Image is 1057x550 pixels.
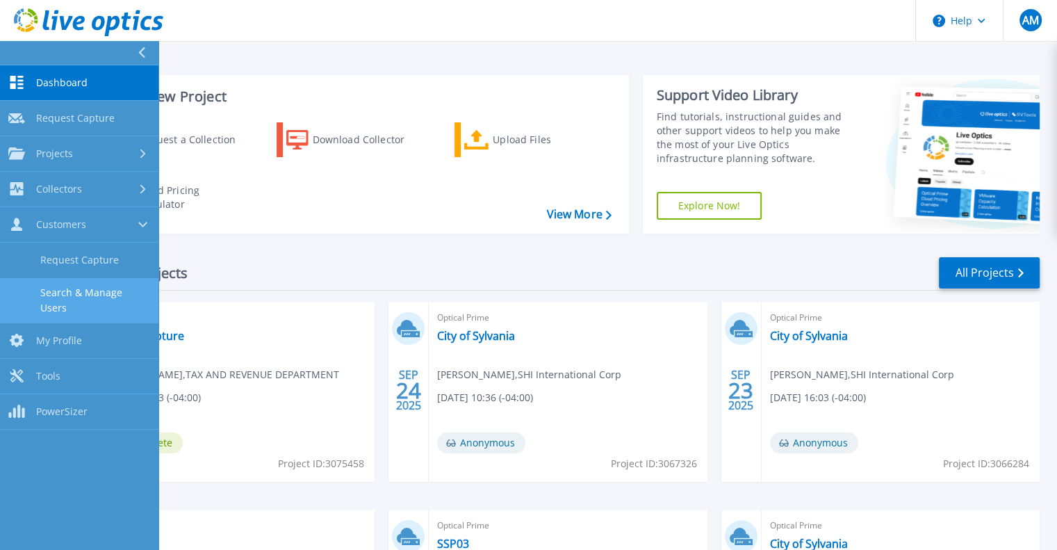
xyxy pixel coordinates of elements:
div: Download Collector [313,126,424,154]
a: Upload Files [454,122,609,157]
span: Request Capture [36,112,115,124]
span: Optical Prime [105,518,366,533]
span: 24 [396,385,421,396]
a: Cloud Pricing Calculator [99,180,254,215]
span: AM [1022,15,1038,26]
span: Optical Prime [770,310,1031,325]
span: Project ID: 3067326 [611,456,697,471]
div: SEP 2025 [728,365,754,416]
div: Request a Collection [138,126,249,154]
a: City of Sylvania [437,329,515,343]
span: [PERSON_NAME] , SHI International Corp [770,367,954,382]
span: Anonymous [770,432,858,453]
span: Tools [36,370,60,382]
span: Optical Prime [437,518,698,533]
span: Anonymous [437,432,525,453]
span: My Profile [36,334,82,347]
span: Projects [36,147,73,160]
span: Optical Prime [437,310,698,325]
div: SEP 2025 [395,365,422,416]
span: Optical Prime [105,310,366,325]
span: [DATE] 16:03 (-04:00) [770,390,866,405]
a: View More [546,208,611,221]
a: Download Collector [277,122,432,157]
span: Optical Prime [770,518,1031,533]
div: Cloud Pricing Calculator [136,184,247,211]
span: [PERSON_NAME] , SHI International Corp [437,367,621,382]
span: [PERSON_NAME] , TAX AND REVENUE DEPARTMENT [105,367,339,382]
a: City of Sylvania [770,329,848,343]
a: Request a Collection [99,122,254,157]
span: Project ID: 3066284 [943,456,1029,471]
span: Project ID: 3075458 [278,456,364,471]
span: Customers [36,218,86,231]
div: Support Video Library [657,86,856,104]
a: All Projects [939,257,1040,289]
span: Collectors [36,183,82,195]
h3: Start a New Project [99,89,611,104]
div: Find tutorials, instructional guides and other support videos to help you make the most of your L... [657,110,856,165]
span: [DATE] 10:36 (-04:00) [437,390,533,405]
span: Dashboard [36,76,88,89]
span: PowerSizer [36,405,88,418]
div: Upload Files [493,126,604,154]
a: Explore Now! [657,192,762,220]
span: 23 [728,385,753,396]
